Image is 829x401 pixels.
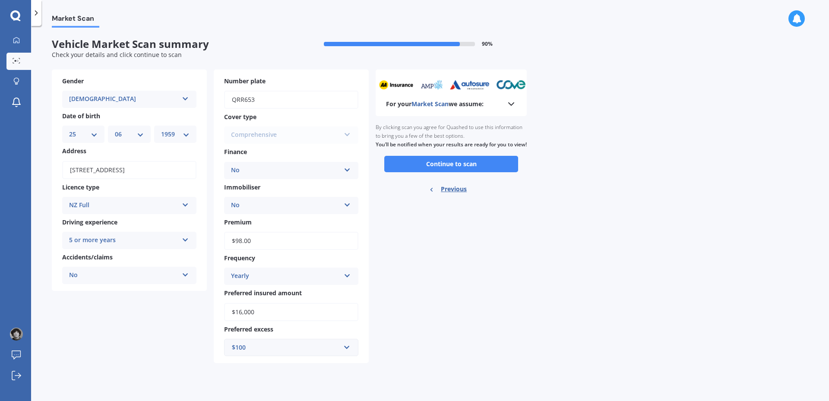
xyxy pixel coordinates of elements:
[224,183,260,191] span: Immobiliser
[376,141,527,148] b: You’ll be notified when your results are ready for you to view!
[491,80,521,90] img: cove_sm.webp
[224,148,247,156] span: Finance
[62,183,99,191] span: Licence type
[224,77,266,85] span: Number plate
[232,343,340,352] div: $100
[224,232,358,250] input: Enter premium
[231,165,340,176] div: No
[441,183,467,196] span: Previous
[62,112,100,120] span: Date of birth
[384,156,518,172] button: Continue to scan
[62,218,117,226] span: Driving experience
[224,289,302,297] span: Preferred insured amount
[62,253,113,261] span: Accidents/claims
[231,200,340,211] div: No
[411,100,449,108] span: Market Scan
[224,113,256,121] span: Cover type
[445,80,485,90] img: autosure_sm.webp
[386,100,484,108] b: For your we assume:
[69,200,178,211] div: NZ Full
[69,94,178,104] div: [DEMOGRAPHIC_DATA]
[52,14,99,26] span: Market Scan
[224,325,273,333] span: Preferred excess
[224,218,252,226] span: Premium
[69,270,178,281] div: No
[52,51,182,59] span: Check your details and click continue to scan
[62,147,86,155] span: Address
[482,41,493,47] span: 90 %
[376,116,527,156] div: By clicking scan you agree for Quashed to use this information to bring you a few of the best opt...
[374,80,408,90] img: aa_sm.webp
[62,77,84,85] span: Gender
[10,328,23,341] img: ACg8ocJUigJsH49XGXKk3L2EpBdIytWlxv_lEu5cyOmSyYrX9GDCHKoc=s96-c
[224,254,255,262] span: Frequency
[231,271,340,281] div: Yearly
[69,235,178,246] div: 5 or more years
[415,80,439,90] img: amp_sm.png
[52,38,289,51] span: Vehicle Market Scan summary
